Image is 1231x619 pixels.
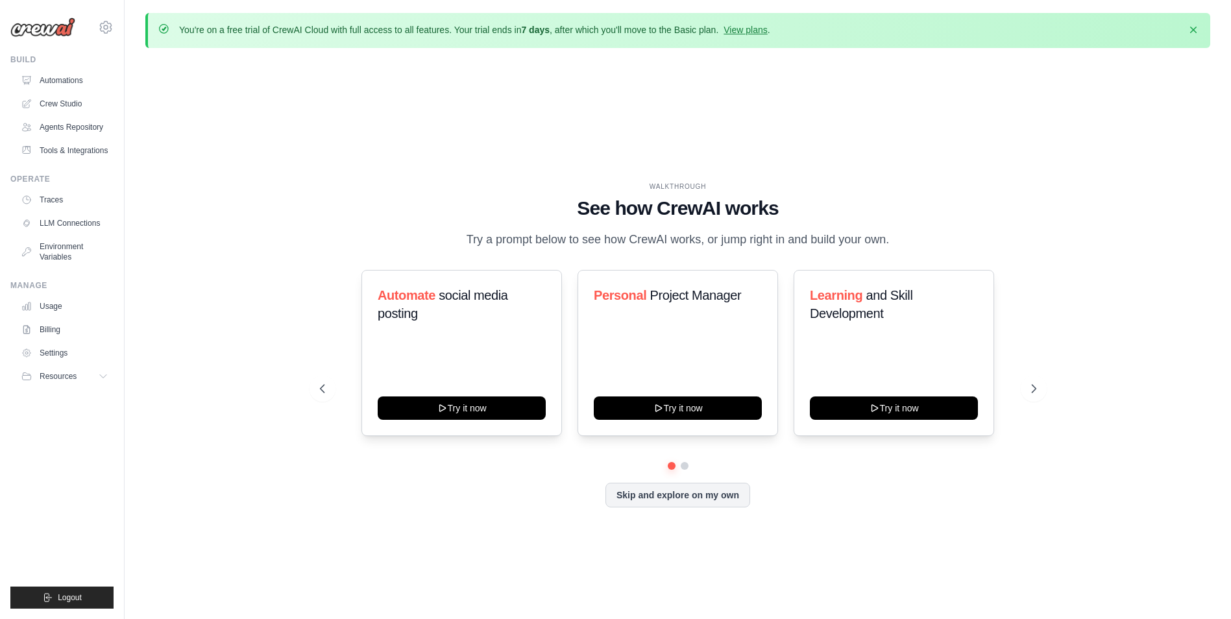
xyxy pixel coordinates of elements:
[724,25,767,35] a: View plans
[16,117,114,138] a: Agents Repository
[650,288,741,302] span: Project Manager
[16,343,114,363] a: Settings
[16,366,114,387] button: Resources
[16,140,114,161] a: Tools & Integrations
[810,288,862,302] span: Learning
[10,18,75,37] img: Logo
[605,483,750,507] button: Skip and explore on my own
[16,296,114,317] a: Usage
[16,189,114,210] a: Traces
[10,280,114,291] div: Manage
[460,230,896,249] p: Try a prompt below to see how CrewAI works, or jump right in and build your own.
[58,592,82,603] span: Logout
[179,23,770,36] p: You're on a free trial of CrewAI Cloud with full access to all features. Your trial ends in , aft...
[320,182,1036,191] div: WALKTHROUGH
[378,288,435,302] span: Automate
[16,93,114,114] a: Crew Studio
[40,371,77,382] span: Resources
[378,288,508,321] span: social media posting
[10,55,114,65] div: Build
[378,396,546,420] button: Try it now
[320,197,1036,220] h1: See how CrewAI works
[16,70,114,91] a: Automations
[10,174,114,184] div: Operate
[16,213,114,234] a: LLM Connections
[521,25,550,35] strong: 7 days
[810,396,978,420] button: Try it now
[10,587,114,609] button: Logout
[594,288,646,302] span: Personal
[594,396,762,420] button: Try it now
[16,319,114,340] a: Billing
[16,236,114,267] a: Environment Variables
